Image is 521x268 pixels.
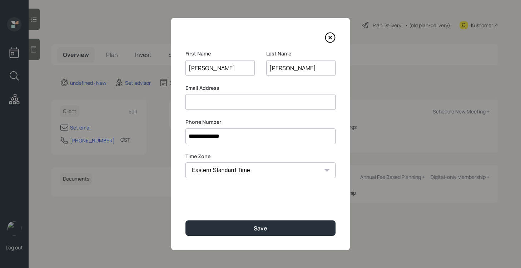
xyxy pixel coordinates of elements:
label: Time Zone [185,153,336,160]
label: Phone Number [185,118,336,126]
label: Last Name [266,50,336,57]
div: Save [254,224,267,232]
button: Save [185,220,336,236]
label: First Name [185,50,255,57]
label: Email Address [185,84,336,92]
